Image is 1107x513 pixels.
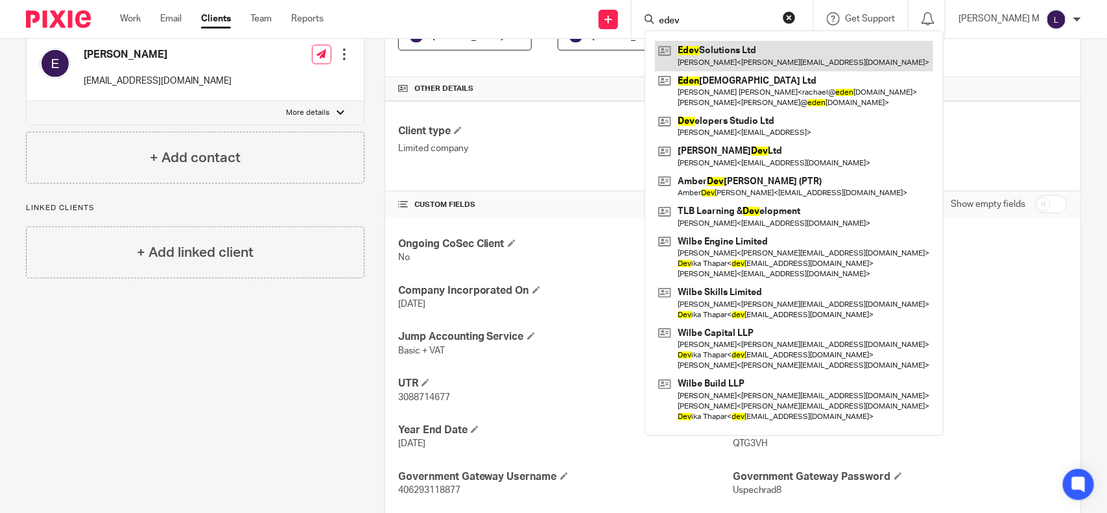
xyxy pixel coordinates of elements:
h4: + Add linked client [137,243,254,263]
img: svg%3E [1046,9,1067,30]
h4: Ongoing CoSec Client [398,237,733,251]
h4: Company Incorporated On [398,284,733,298]
a: Clients [201,12,231,25]
span: [DATE] [398,300,425,309]
a: Team [250,12,272,25]
h4: Jump Accounting Service [398,330,733,344]
span: [PERSON_NAME] [592,32,663,41]
span: 3088714677 [398,393,450,402]
p: Limited company [398,142,733,155]
span: Basic + VAT [398,346,445,355]
h4: Government Gateway Password [733,470,1067,484]
a: Work [120,12,141,25]
p: Linked clients [26,203,364,213]
h4: [PERSON_NAME] [84,48,232,62]
p: [PERSON_NAME] M [958,12,1040,25]
img: Pixie [26,10,91,28]
h4: Year End Date [398,424,733,437]
span: [DATE] [398,439,425,448]
p: [EMAIL_ADDRESS][DOMAIN_NAME] [84,75,232,88]
input: Search [658,16,774,27]
span: [PERSON_NAME] [433,32,504,41]
a: Email [160,12,182,25]
span: Get Support [845,14,895,23]
h4: + Add contact [150,148,241,168]
h4: UTR [398,377,733,390]
span: No [398,253,410,262]
label: Show empty fields [951,198,1025,211]
h4: Government Gateway Username [398,470,733,484]
a: Reports [291,12,324,25]
p: More details [287,108,330,118]
span: QTG3VH [733,439,768,448]
span: Uspechrad8 [733,486,782,495]
span: 406293118877 [398,486,460,495]
img: svg%3E [40,48,71,79]
span: Other details [414,84,473,94]
h4: CUSTOM FIELDS [398,200,733,210]
h4: Client type [398,125,733,138]
button: Clear [783,11,796,24]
